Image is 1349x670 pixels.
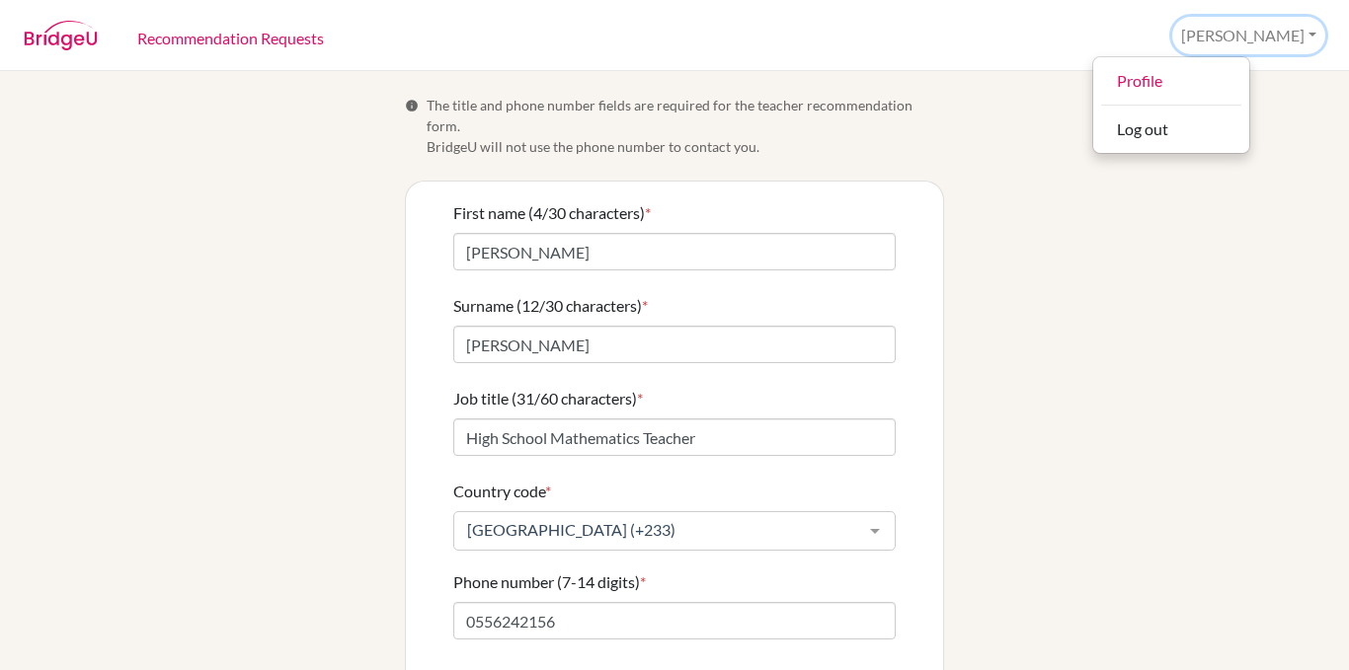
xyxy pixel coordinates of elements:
[1092,56,1250,154] div: [PERSON_NAME]
[121,3,340,71] a: Recommendation Requests
[1093,65,1249,97] a: Profile
[1093,113,1249,145] button: Log out
[453,602,896,639] input: Enter your number
[453,480,551,503] label: Country code
[453,418,896,456] input: Enter your job title
[427,95,944,157] span: The title and phone number fields are required for the teacher recommendation form. BridgeU will ...
[462,520,855,540] span: [GEOGRAPHIC_DATA] (+233)
[453,326,896,363] input: Enter your surname
[453,294,648,318] label: Surname (12/30 characters)
[453,570,646,594] label: Phone number (7-14 digits)
[453,233,896,270] input: Enter your first name
[405,99,419,112] span: Info
[453,387,643,410] label: Job title (31/60 characters)
[1172,17,1325,54] button: [PERSON_NAME]
[24,21,98,50] img: BridgeU logo
[453,201,651,225] label: First name (4/30 characters)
